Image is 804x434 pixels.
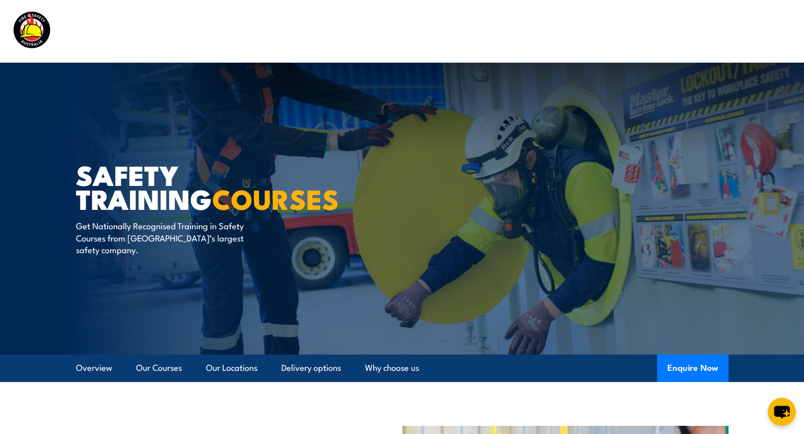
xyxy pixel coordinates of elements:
a: Our Courses [136,355,182,382]
h1: Safety Training [76,162,328,210]
a: Our Locations [206,355,257,382]
a: News [599,18,621,45]
a: Course Calendar [305,18,373,45]
button: Enquire Now [657,355,729,382]
a: Delivery options [281,355,341,382]
a: Why choose us [365,355,419,382]
a: Overview [76,355,112,382]
a: Courses [250,18,282,45]
p: Get Nationally Recognised Training in Safety Courses from [GEOGRAPHIC_DATA]’s largest safety comp... [76,220,262,255]
button: chat-button [768,398,796,426]
a: About Us [539,18,577,45]
a: Contact [724,18,756,45]
a: Learner Portal [644,18,702,45]
a: Emergency Response Services [395,18,516,45]
strong: COURSES [212,177,339,219]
